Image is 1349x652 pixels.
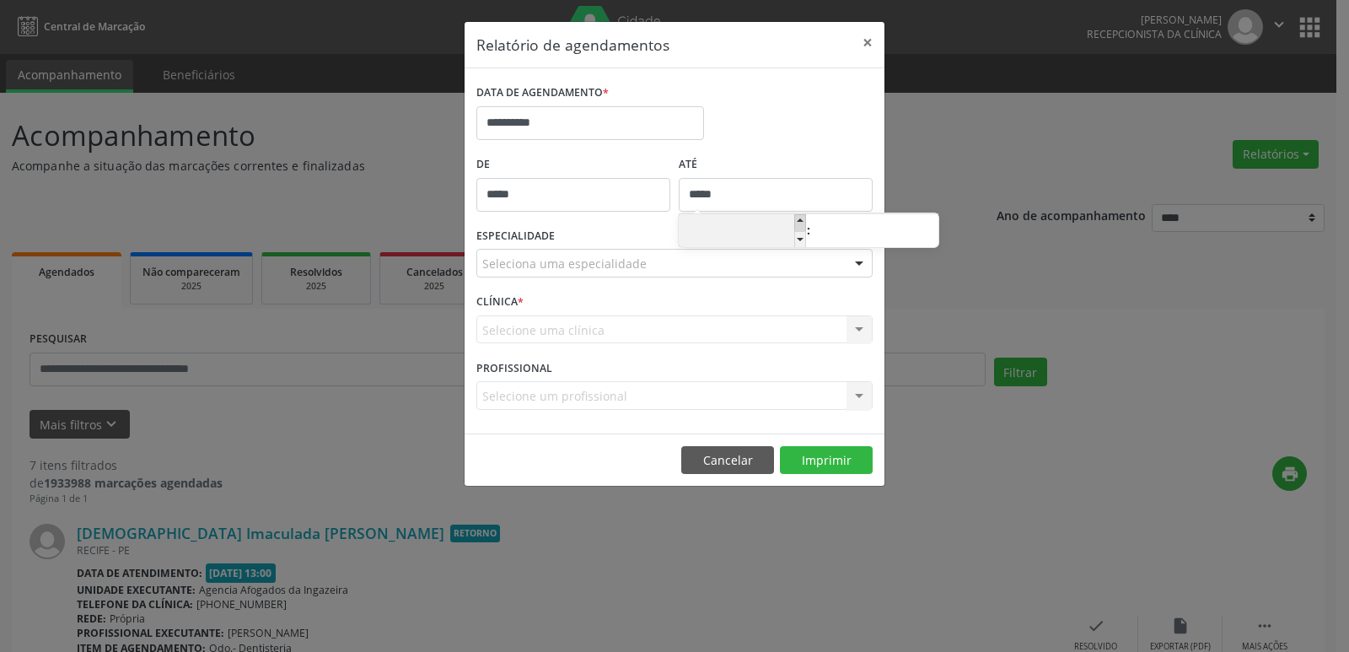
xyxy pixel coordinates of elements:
[476,152,670,178] label: De
[476,34,669,56] h5: Relatório de agendamentos
[476,224,555,250] label: ESPECIALIDADE
[476,80,609,106] label: DATA DE AGENDAMENTO
[476,289,524,315] label: CLÍNICA
[679,152,873,178] label: ATÉ
[811,215,938,249] input: Minute
[482,255,647,272] span: Seleciona uma especialidade
[679,215,806,249] input: Hour
[780,446,873,475] button: Imprimir
[681,446,774,475] button: Cancelar
[806,213,811,247] span: :
[851,22,884,63] button: Close
[476,355,552,381] label: PROFISSIONAL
